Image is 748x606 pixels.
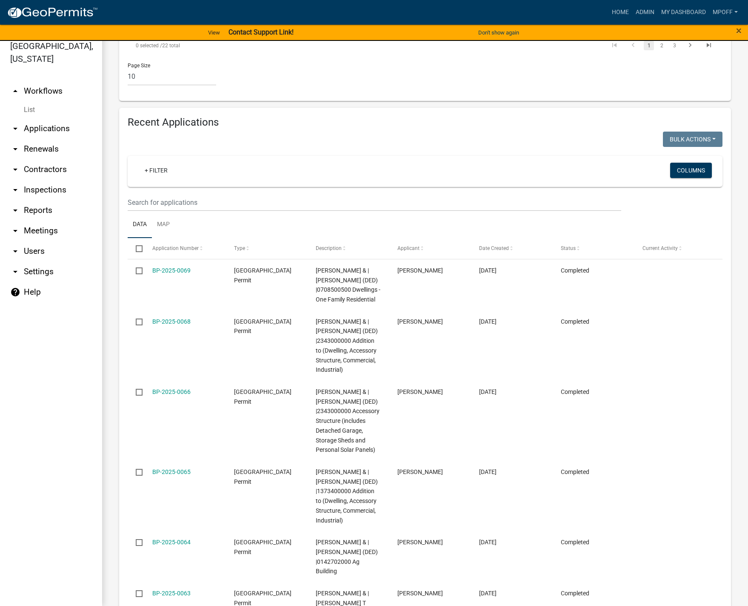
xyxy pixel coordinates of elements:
[234,388,291,405] span: Marion County Building Permit
[152,468,191,475] a: BP-2025-0065
[136,43,162,49] span: 0 selected /
[152,388,191,395] a: BP-2025-0066
[644,41,654,50] a: 1
[397,590,443,597] span: Zacharty Dunkin
[608,4,632,20] a: Home
[234,318,291,335] span: Marion County Building Permit
[152,590,191,597] a: BP-2025-0063
[234,539,291,555] span: Marion County Building Permit
[316,468,378,524] span: Wang, Xiaohang & | Wang, Trixanna (DED) |1373400000 Addition to (Dwelling, Accessory Structure, C...
[205,26,223,40] a: View
[657,41,667,50] a: 2
[128,211,152,238] a: Data
[10,267,20,277] i: arrow_drop_down
[308,238,389,258] datatable-header-cell: Description
[152,245,199,251] span: Application Number
[625,41,641,50] a: go to previous page
[479,468,497,475] span: 05/08/2025
[128,238,144,258] datatable-header-cell: Select
[152,211,175,238] a: Map
[389,238,471,258] datatable-header-cell: Applicant
[10,226,20,236] i: arrow_drop_down
[128,35,363,56] div: 22 total
[642,245,678,251] span: Current Activity
[397,468,443,475] span: Shawn Wang
[682,41,698,50] a: go to next page
[736,26,742,36] button: Close
[670,163,712,178] button: Columns
[561,267,589,274] span: Completed
[228,28,294,36] strong: Contact Support Link!
[10,123,20,134] i: arrow_drop_down
[10,164,20,175] i: arrow_drop_down
[316,388,380,454] span: Clark, Zachary Robert & | Stein, Sherry (DED) |2343000000 Accessory Structure (includes Detached ...
[561,590,589,597] span: Completed
[397,539,443,546] span: Eric Bickel
[553,238,634,258] datatable-header-cell: Status
[144,238,226,258] datatable-header-cell: Application Number
[10,144,20,154] i: arrow_drop_down
[479,388,497,395] span: 05/12/2025
[152,539,191,546] a: BP-2025-0064
[128,116,722,129] h4: Recent Applications
[561,539,589,546] span: Completed
[606,41,622,50] a: go to first page
[479,245,509,251] span: Date Created
[10,246,20,256] i: arrow_drop_down
[316,267,380,303] span: Sneller, Casey & | Sneller, Taylor (DED) |0708500500 Dwellings - One Family Residential
[316,318,378,373] span: Clark, Zachary Robert & | Stein, Sherry (DED) |2343000000 Addition to (Dwelling, Accessory Struct...
[475,26,522,40] button: Don't show again
[471,238,553,258] datatable-header-cell: Date Created
[10,205,20,215] i: arrow_drop_down
[397,267,443,274] span: Casey Ray Sneller
[561,318,589,325] span: Completed
[669,41,679,50] a: 3
[632,4,658,20] a: Admin
[234,245,245,251] span: Type
[397,388,443,395] span: Zach Clark
[234,468,291,485] span: Marion County Building Permit
[226,238,307,258] datatable-header-cell: Type
[152,318,191,325] a: BP-2025-0068
[658,4,709,20] a: My Dashboard
[479,590,497,597] span: 05/05/2025
[561,245,576,251] span: Status
[10,185,20,195] i: arrow_drop_down
[316,539,378,574] span: Bickel, Eric & | Bickel, Sandra (DED) |0142702000 Ag Building
[234,267,291,284] span: Marion County Building Permit
[709,4,741,20] a: mpoff
[479,267,497,274] span: 05/14/2025
[152,267,191,274] a: BP-2025-0069
[316,245,342,251] span: Description
[397,318,443,325] span: Zach Clark
[479,318,497,325] span: 05/13/2025
[736,25,742,37] span: ×
[10,287,20,297] i: help
[561,468,589,475] span: Completed
[634,238,716,258] datatable-header-cell: Current Activity
[479,539,497,546] span: 05/08/2025
[642,38,655,53] li: page 1
[561,388,589,395] span: Completed
[138,163,174,178] a: + Filter
[397,245,420,251] span: Applicant
[668,38,681,53] li: page 3
[128,194,621,211] input: Search for applications
[701,41,717,50] a: go to last page
[10,86,20,96] i: arrow_drop_up
[663,132,722,147] button: Bulk Actions
[655,38,668,53] li: page 2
